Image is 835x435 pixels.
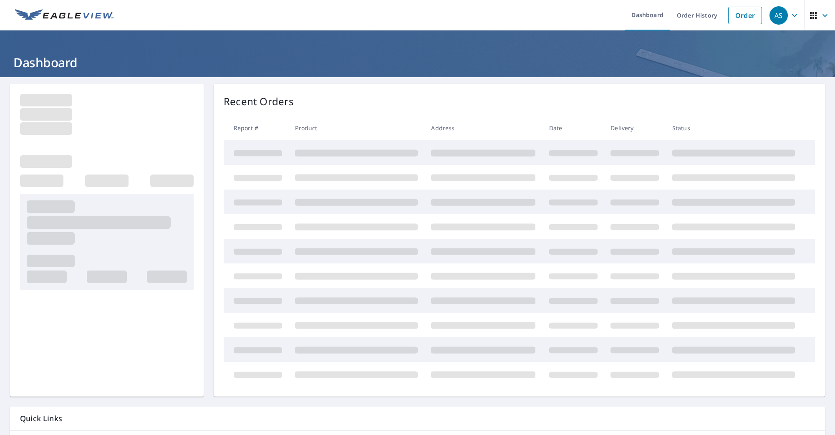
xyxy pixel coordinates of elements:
p: Recent Orders [224,94,294,109]
th: Product [288,116,424,140]
h1: Dashboard [10,54,825,71]
th: Status [666,116,802,140]
img: EV Logo [15,9,114,22]
th: Address [424,116,542,140]
th: Delivery [604,116,666,140]
p: Quick Links [20,413,815,424]
th: Report # [224,116,289,140]
div: AS [769,6,788,25]
a: Order [728,7,762,24]
th: Date [542,116,604,140]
